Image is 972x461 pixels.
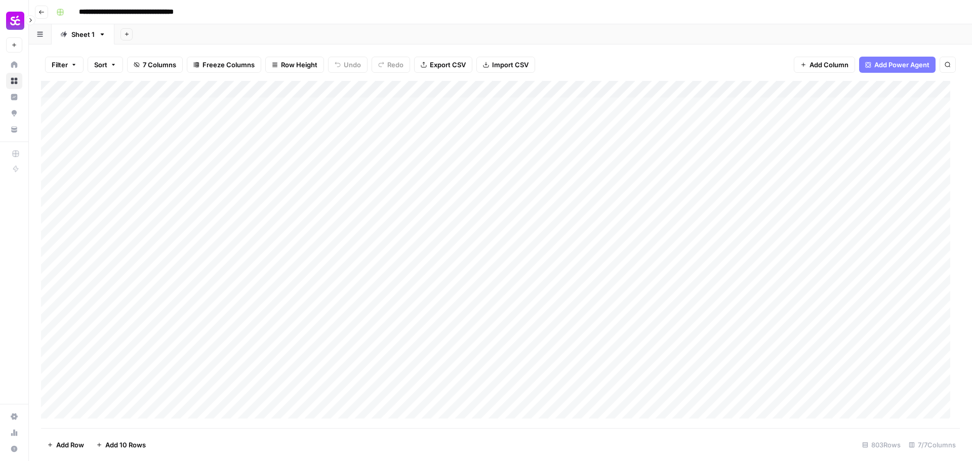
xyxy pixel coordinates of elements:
[56,440,84,450] span: Add Row
[6,408,22,425] a: Settings
[90,437,152,453] button: Add 10 Rows
[6,8,22,33] button: Workspace: Smartcat
[127,57,183,73] button: 7 Columns
[476,57,535,73] button: Import CSV
[281,60,317,70] span: Row Height
[6,441,22,457] button: Help + Support
[859,57,936,73] button: Add Power Agent
[105,440,146,450] span: Add 10 Rows
[88,57,123,73] button: Sort
[387,60,403,70] span: Redo
[41,437,90,453] button: Add Row
[94,60,107,70] span: Sort
[794,57,855,73] button: Add Column
[143,60,176,70] span: 7 Columns
[6,105,22,121] a: Opportunities
[265,57,324,73] button: Row Height
[6,12,24,30] img: Smartcat Logo
[905,437,960,453] div: 7/7 Columns
[6,57,22,73] a: Home
[6,89,22,105] a: Insights
[6,73,22,89] a: Browse
[809,60,848,70] span: Add Column
[372,57,410,73] button: Redo
[45,57,84,73] button: Filter
[430,60,466,70] span: Export CSV
[874,60,929,70] span: Add Power Agent
[52,60,68,70] span: Filter
[52,24,114,44] a: Sheet 1
[202,60,255,70] span: Freeze Columns
[6,425,22,441] a: Usage
[414,57,472,73] button: Export CSV
[492,60,529,70] span: Import CSV
[328,57,368,73] button: Undo
[187,57,261,73] button: Freeze Columns
[344,60,361,70] span: Undo
[6,121,22,137] a: Your Data
[858,437,905,453] div: 803 Rows
[71,29,95,39] div: Sheet 1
